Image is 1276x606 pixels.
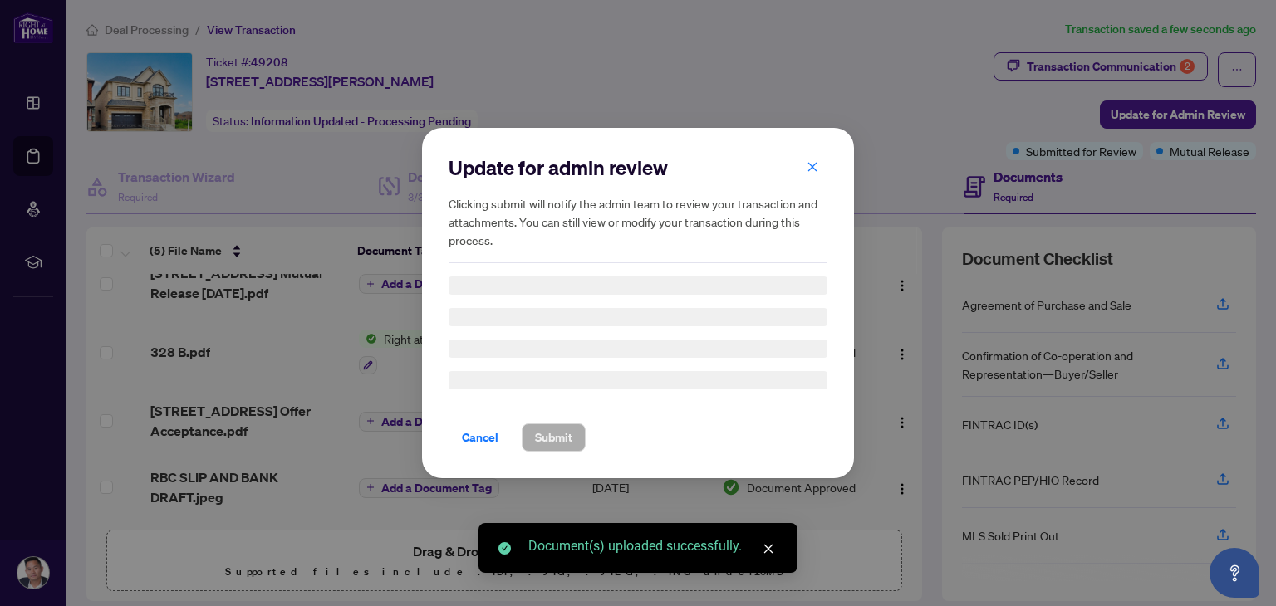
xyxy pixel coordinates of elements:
[522,423,586,452] button: Submit
[1210,548,1259,598] button: Open asap
[449,154,827,181] h2: Update for admin review
[807,161,818,173] span: close
[462,424,498,451] span: Cancel
[763,543,774,555] span: close
[528,536,778,556] div: Document(s) uploaded successfully.
[759,540,778,558] a: Close
[449,423,512,452] button: Cancel
[449,194,827,249] h5: Clicking submit will notify the admin team to review your transaction and attachments. You can st...
[498,542,511,555] span: check-circle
